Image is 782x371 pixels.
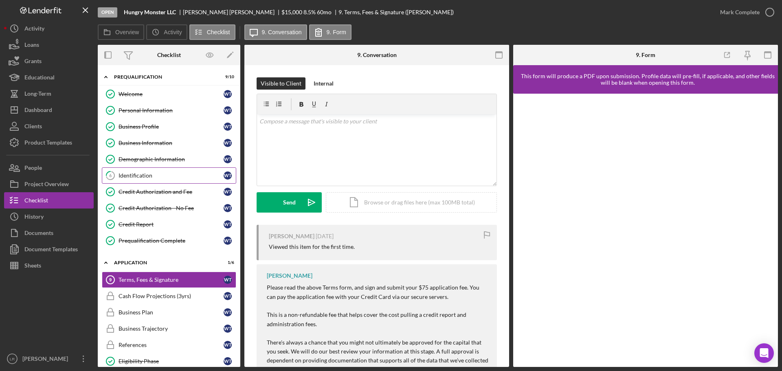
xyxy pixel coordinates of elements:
[20,351,73,369] div: [PERSON_NAME]
[224,171,232,180] div: W T
[109,277,112,282] tspan: 9
[10,357,15,361] text: LR
[316,233,334,239] time: 2025-09-27 17:05
[102,151,236,167] a: Demographic InformationWT
[224,204,232,212] div: W T
[262,29,302,35] label: 9. Conversation
[224,139,232,147] div: W T
[636,52,655,58] div: 9. Form
[327,29,346,35] label: 9. Form
[224,308,232,316] div: W T
[119,221,224,228] div: Credit Report
[119,91,224,97] div: Welcome
[119,237,224,244] div: Prequalification Complete
[224,220,232,228] div: W T
[224,123,232,131] div: W T
[257,77,305,90] button: Visible to Client
[183,9,281,15] div: [PERSON_NAME] [PERSON_NAME]
[257,192,322,213] button: Send
[119,123,224,130] div: Business Profile
[119,156,224,162] div: Demographic Information
[269,244,355,250] div: Viewed this item for the first time.
[281,9,302,15] span: $15,000
[115,29,139,35] label: Overview
[102,216,236,233] a: Credit ReportWT
[119,172,224,179] div: Identification
[309,24,351,40] button: 9. Form
[157,52,181,58] div: Checklist
[102,353,236,369] a: Eligibility PhaseWT
[189,24,235,40] button: Checklist
[4,351,94,367] button: LR[PERSON_NAME]
[119,358,224,364] div: Eligibility Phase
[109,173,112,178] tspan: 6
[269,233,314,239] div: [PERSON_NAME]
[224,292,232,300] div: W T
[207,29,230,35] label: Checklist
[102,272,236,288] a: 9Terms, Fees & SignatureWT
[244,24,307,40] button: 9. Conversation
[283,192,296,213] div: Send
[224,276,232,284] div: W T
[102,200,236,216] a: Credit Authorization - No FeeWT
[102,337,236,353] a: ReferencesWT
[220,260,234,265] div: 1 / 6
[119,205,224,211] div: Credit Authorization - No Fee
[24,241,78,259] div: Document Templates
[720,4,760,20] div: Mark Complete
[303,9,316,15] div: 8.5 %
[317,9,332,15] div: 60 mo
[102,119,236,135] a: Business ProfileWT
[357,52,397,58] div: 9. Conversation
[224,155,232,163] div: W T
[310,77,338,90] button: Internal
[224,341,232,349] div: W T
[521,102,771,359] iframe: Lenderfit form
[164,29,182,35] label: Activity
[114,75,214,79] div: Prequalification
[114,260,214,265] div: Application
[338,9,454,15] div: 9. Terms, Fees & Signature ([PERSON_NAME])
[102,304,236,321] a: Business PlanWT
[119,189,224,195] div: Credit Authorization and Fee
[102,288,236,304] a: Cash Flow Projections (3yrs)WT
[119,309,224,316] div: Business Plan
[102,233,236,249] a: Prequalification CompleteWT
[220,75,234,79] div: 9 / 10
[102,167,236,184] a: 6IdentificationWT
[267,272,312,279] div: [PERSON_NAME]
[4,257,94,274] button: Sheets
[224,106,232,114] div: W T
[712,4,778,20] button: Mark Complete
[102,135,236,151] a: Business InformationWT
[224,237,232,245] div: W T
[224,90,232,98] div: W T
[119,107,224,114] div: Personal Information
